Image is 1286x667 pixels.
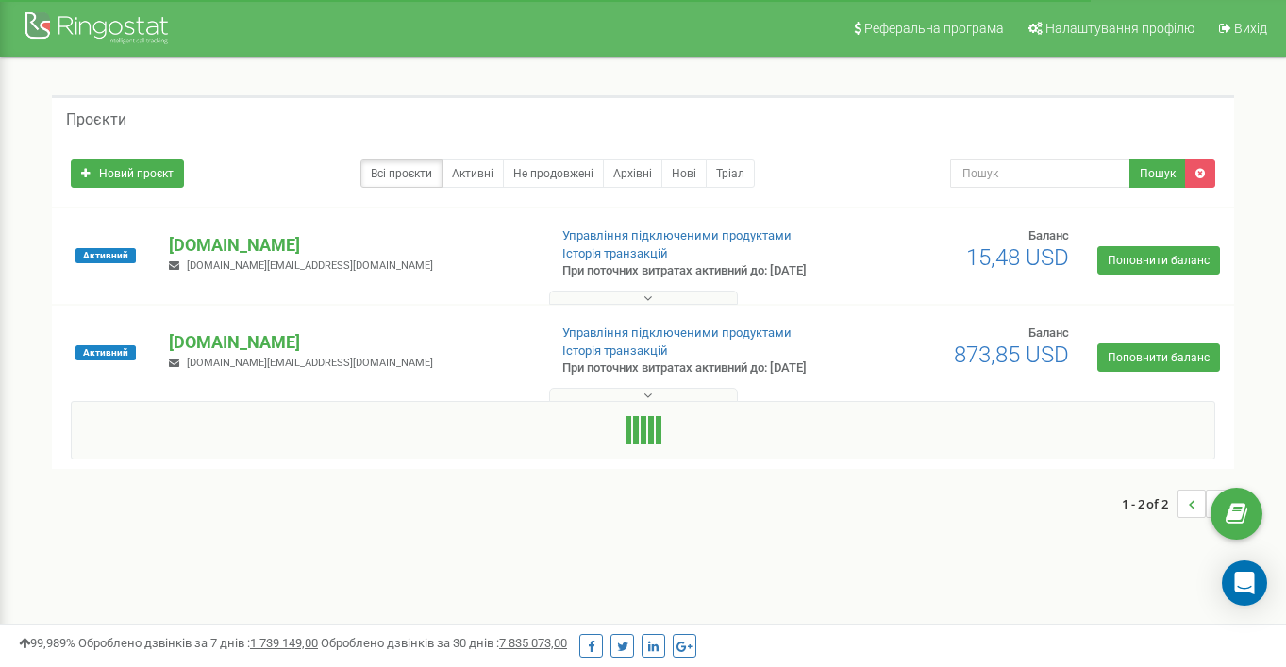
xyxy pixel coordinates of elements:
[75,345,136,360] span: Активний
[966,244,1069,271] span: 15,48 USD
[66,111,126,128] h5: Проєкти
[1045,21,1194,36] span: Налаштування профілю
[562,262,827,280] p: При поточних витратах активний до: [DATE]
[169,330,531,355] p: [DOMAIN_NAME]
[1122,490,1177,518] span: 1 - 2 of 2
[1129,159,1186,188] button: Пошук
[950,159,1130,188] input: Пошук
[169,233,531,258] p: [DOMAIN_NAME]
[1122,471,1234,537] nav: ...
[562,228,792,242] a: Управління підключеними продуктами
[75,248,136,263] span: Активний
[864,21,1004,36] span: Реферальна програма
[187,259,433,272] span: [DOMAIN_NAME][EMAIL_ADDRESS][DOMAIN_NAME]
[499,636,567,650] u: 7 835 073,00
[603,159,662,188] a: Архівні
[562,359,827,377] p: При поточних витратах активний до: [DATE]
[1222,560,1267,606] div: Open Intercom Messenger
[1097,343,1220,372] a: Поповнити баланс
[71,159,184,188] a: Новий проєкт
[1028,228,1069,242] span: Баланс
[954,342,1069,368] span: 873,85 USD
[661,159,707,188] a: Нові
[1234,21,1267,36] span: Вихід
[19,636,75,650] span: 99,989%
[503,159,604,188] a: Не продовжені
[562,246,668,260] a: Історія транзакцій
[562,343,668,358] a: Історія транзакцій
[442,159,504,188] a: Активні
[187,357,433,369] span: [DOMAIN_NAME][EMAIL_ADDRESS][DOMAIN_NAME]
[78,636,318,650] span: Оброблено дзвінків за 7 днів :
[321,636,567,650] span: Оброблено дзвінків за 30 днів :
[250,636,318,650] u: 1 739 149,00
[1028,325,1069,340] span: Баланс
[360,159,443,188] a: Всі проєкти
[562,325,792,340] a: Управління підключеними продуктами
[706,159,755,188] a: Тріал
[1097,246,1220,275] a: Поповнити баланс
